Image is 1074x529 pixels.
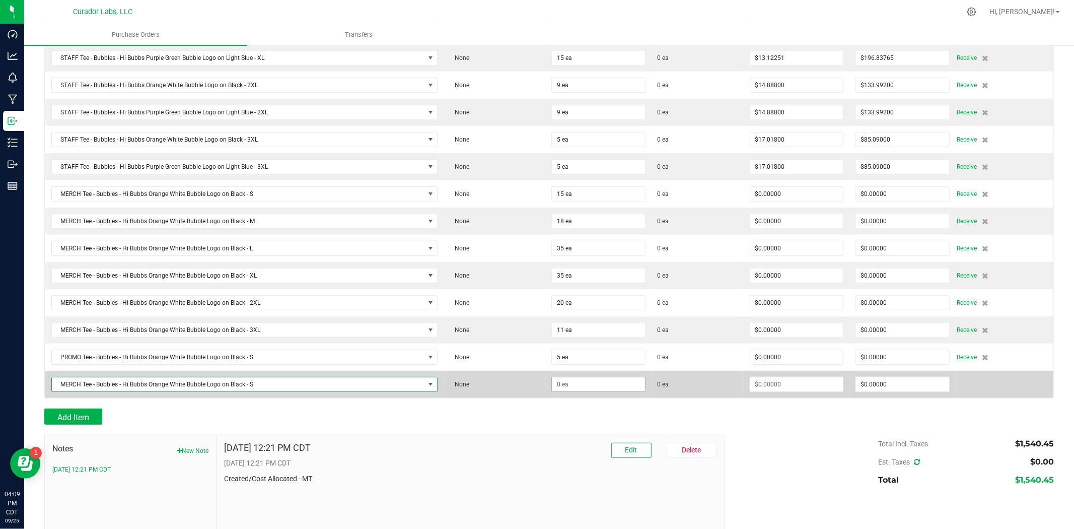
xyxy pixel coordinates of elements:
span: STAFF Tee - Bubbles - Hi Bubbs Orange White Bubble Logo on Black - 3XL [52,133,424,147]
input: 0 ea [552,105,645,119]
input: $0.00000 [750,105,843,119]
span: Total Incl. Taxes [878,440,928,448]
span: STAFF Tee - Bubbles - Hi Bubbs Purple Green Bubble Logo on Light Blue - 3XL [52,160,424,174]
input: $0.00000 [856,160,949,174]
span: None [450,354,469,361]
input: 0 ea [552,78,645,92]
span: Est. Taxes [878,458,920,466]
span: Receive [957,161,977,173]
span: $0.00 [1030,457,1054,467]
input: $0.00000 [750,377,843,391]
span: 0 ea [658,53,669,62]
span: 0 ea [658,380,669,389]
span: 0 ea [658,353,669,362]
span: None [450,381,469,388]
span: 0 ea [658,325,669,335]
input: $0.00000 [856,350,949,364]
span: Receive [957,106,977,118]
span: MERCH Tee - Bubbles - Hi Bubbs Orange White Bubble Logo on Black - L [52,241,424,255]
span: MERCH Tee - Bubbles - Hi Bubbs Orange White Bubble Logo on Black - M [52,214,424,228]
span: Notes [52,443,208,455]
span: MERCH Tee - Bubbles - Hi Bubbs Orange White Bubble Logo on Black - S [52,377,424,391]
div: Manage settings [965,7,978,17]
inline-svg: Manufacturing [8,94,18,104]
input: 0 ea [552,51,645,65]
input: $0.00000 [750,241,843,255]
span: None [450,54,469,61]
span: None [450,109,469,116]
span: 0 ea [658,108,669,117]
input: 0 ea [552,241,645,255]
span: MERCH Tee - Bubbles - Hi Bubbs Orange White Bubble Logo on Black - 3XL [52,323,424,337]
input: $0.00000 [750,78,843,92]
iframe: Resource center unread badge [30,447,42,459]
input: $0.00000 [856,78,949,92]
span: NO DATA FOUND [51,50,438,65]
input: $0.00000 [750,214,843,228]
span: Receive [957,79,977,91]
input: 0 ea [552,133,645,147]
input: $0.00000 [856,269,949,283]
span: None [450,82,469,89]
p: 04:09 PM CDT [5,490,20,517]
inline-svg: Reports [8,181,18,191]
span: Receive [957,351,977,363]
span: STAFF Tee - Bubbles - Hi Bubbs Orange White Bubble Logo on Black - 2XL [52,78,424,92]
input: $0.00000 [750,160,843,174]
span: NO DATA FOUND [51,78,438,93]
span: Curador Labs, LLC [73,8,132,16]
button: Delete [667,443,717,458]
span: $1,540.45 [1015,475,1054,485]
span: Receive [957,324,977,336]
inline-svg: Inbound [8,116,18,126]
span: 0 ea [658,217,669,226]
inline-svg: Dashboard [8,29,18,39]
span: 0 ea [658,162,669,171]
input: $0.00000 [856,377,949,391]
input: $0.00000 [856,296,949,310]
input: 0 ea [552,296,645,310]
input: $0.00000 [856,51,949,65]
input: 0 ea [552,214,645,228]
span: 0 ea [658,271,669,280]
input: $0.00000 [750,133,843,147]
a: Transfers [247,24,470,45]
span: None [450,163,469,170]
input: $0.00000 [750,350,843,364]
span: Edit [625,446,637,454]
input: 0 ea [552,323,645,337]
input: $0.00000 [856,187,949,201]
span: 0 ea [658,189,669,199]
span: NO DATA FOUND [51,132,438,147]
inline-svg: Inventory [8,138,18,148]
span: Delete [682,446,701,454]
p: [DATE] 12:21 PM CDT [224,458,717,469]
span: None [450,326,469,334]
input: $0.00000 [750,187,843,201]
span: Receive [957,215,977,227]
button: New Note [177,446,208,455]
input: $0.00000 [750,51,843,65]
iframe: Resource center [10,448,40,479]
span: None [450,245,469,252]
span: Transfers [331,30,386,39]
span: 0 ea [658,81,669,90]
p: Created/Cost Allocated - MT [224,474,717,484]
input: 0 ea [552,377,645,391]
span: NO DATA FOUND [51,159,438,174]
inline-svg: Analytics [8,51,18,61]
span: MERCH Tee - Bubbles - Hi Bubbs Orange White Bubble Logo on Black - 2XL [52,296,424,310]
inline-svg: Outbound [8,159,18,169]
input: $0.00000 [856,241,949,255]
span: Receive [957,188,977,200]
span: Purchase Orders [98,30,173,39]
p: 09/25 [5,517,20,524]
span: None [450,218,469,225]
input: $0.00000 [856,133,949,147]
input: 0 ea [552,160,645,174]
input: 0 ea [552,269,645,283]
input: $0.00000 [856,105,949,119]
span: Total [878,475,899,485]
span: None [450,272,469,279]
button: Add Item [44,409,102,425]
